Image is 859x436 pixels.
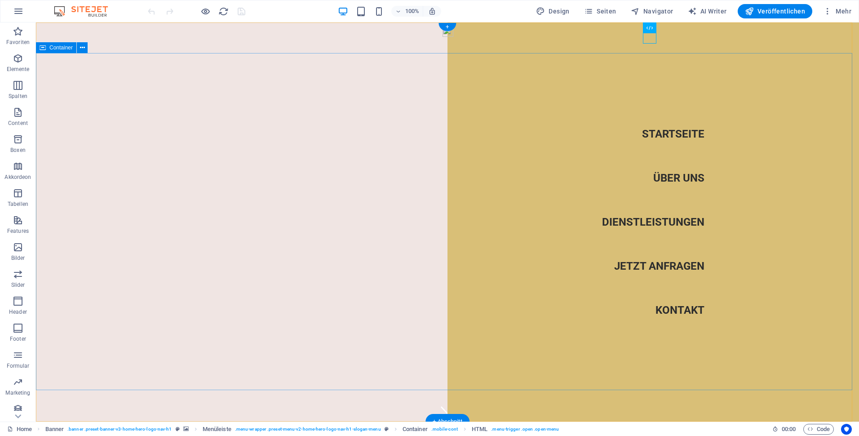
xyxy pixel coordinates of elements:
[684,4,731,18] button: AI Writer
[11,281,25,289] p: Slider
[4,174,31,181] p: Akkordeon
[7,66,30,73] p: Elemente
[428,7,436,15] i: Bei Größenänderung Zoomstufe automatisch an das gewählte Gerät anpassen.
[7,227,29,235] p: Features
[745,7,805,16] span: Veröffentlichen
[631,7,673,16] span: Navigator
[823,7,851,16] span: Mehr
[6,39,30,46] p: Favoriten
[438,23,456,31] div: +
[807,424,830,435] span: Code
[45,424,64,435] span: Klick zum Auswählen. Doppelklick zum Bearbeiten
[7,424,32,435] a: Klick, um Auswahl aufzuheben. Doppelklick öffnet Seitenverwaltung
[688,7,727,16] span: AI Writer
[385,427,389,432] i: Dieses Element ist ein anpassbares Preset
[405,6,419,17] h6: 100%
[738,4,812,18] button: Veröffentlichen
[391,6,423,17] button: 100%
[491,424,559,435] span: . menu-trigger .open .open-menu
[49,45,73,50] span: Container
[580,4,620,18] button: Seiten
[218,6,229,17] button: reload
[10,147,26,154] p: Boxen
[403,424,428,435] span: Klick zum Auswählen. Doppelklick zum Bearbeiten
[425,414,469,429] div: + Abschnitt
[218,6,229,17] i: Seite neu laden
[627,4,677,18] button: Navigator
[11,254,25,262] p: Bilder
[5,389,30,396] p: Marketing
[10,335,26,343] p: Footer
[782,424,796,435] span: 00 00
[584,7,616,16] span: Seiten
[788,426,789,432] span: :
[472,424,487,435] span: Klick zum Auswählen. Doppelklick zum Bearbeiten
[67,424,172,435] span: . banner .preset-banner-v3-home-hero-logo-nav-h1
[52,6,119,17] img: Editor Logo
[431,424,458,435] span: . mobile-cont
[8,120,28,127] p: Content
[536,7,570,16] span: Design
[7,362,30,369] p: Formular
[772,424,796,435] h6: Session-Zeit
[235,424,381,435] span: . menu-wrapper .preset-menu-v2-home-hero-logo-nav-h1-slogan-menu
[9,93,27,100] p: Spalten
[532,4,573,18] button: Design
[8,200,28,208] p: Tabellen
[803,424,834,435] button: Code
[183,427,189,432] i: Element verfügt über einen Hintergrund
[200,6,211,17] button: Klicke hier, um den Vorschau-Modus zu verlassen
[841,424,852,435] button: Usercentrics
[532,4,573,18] div: Design (Strg+Alt+Y)
[176,427,180,432] i: Dieses Element ist ein anpassbares Preset
[9,308,27,316] p: Header
[203,424,231,435] span: Klick zum Auswählen. Doppelklick zum Bearbeiten
[45,424,559,435] nav: breadcrumb
[819,4,855,18] button: Mehr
